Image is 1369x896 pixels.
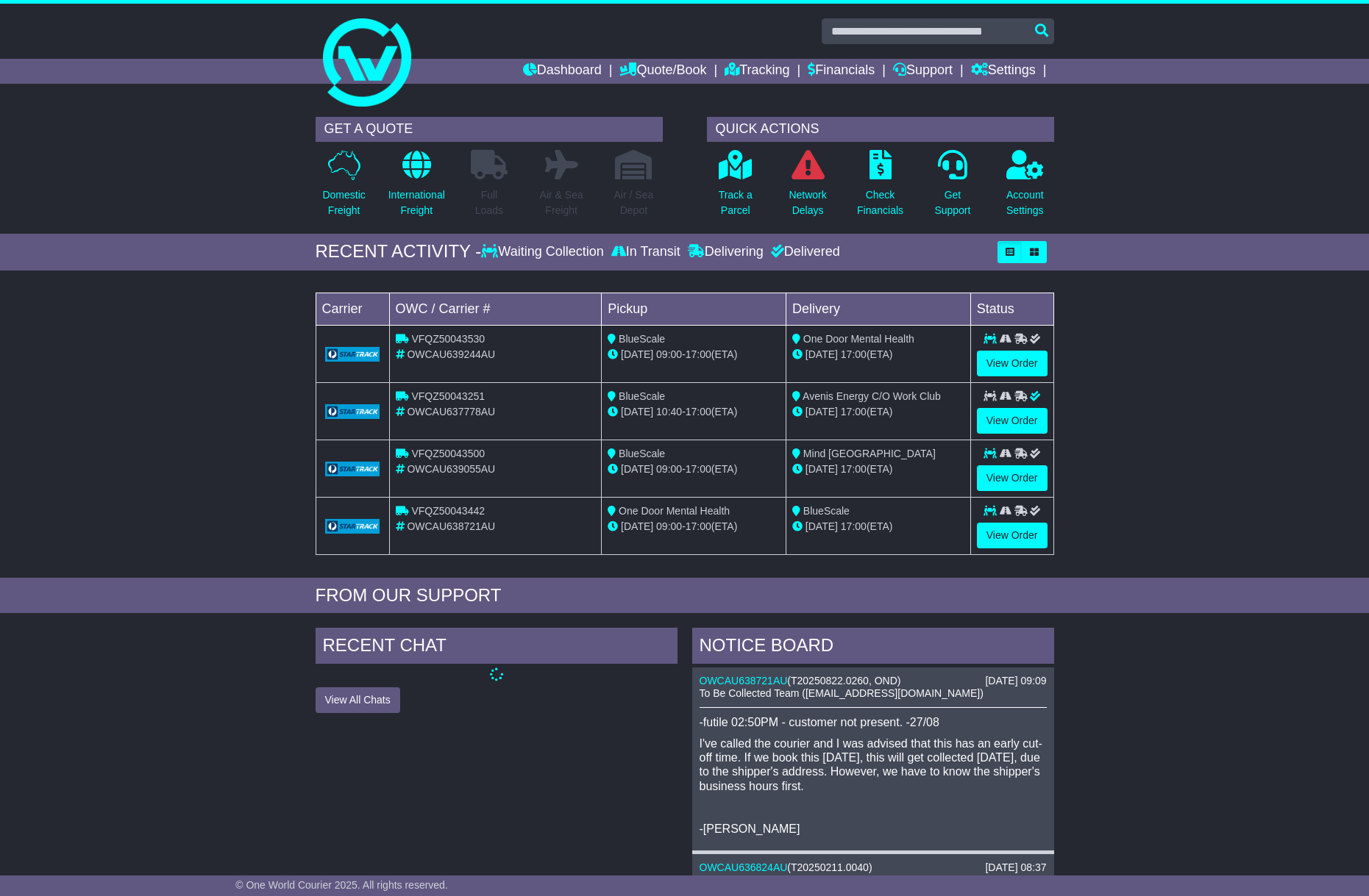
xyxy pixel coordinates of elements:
div: - (ETA) [608,404,780,420]
div: Delivering [684,244,767,260]
span: VFQZ50043251 [411,390,485,402]
p: Track a Parcel [719,187,753,218]
span: 17:00 [686,463,711,475]
a: CheckFinancials [856,149,904,226]
a: View Order [977,351,1048,376]
a: Support [893,59,953,84]
span: [DATE] [806,463,838,475]
div: RECENT CHAT [316,628,678,667]
img: GetCarrierServiceLogo [325,519,380,534]
div: ( ) [700,861,1047,874]
span: T20250211.0040 [791,861,869,873]
p: -[PERSON_NAME] [700,822,1047,836]
span: [DATE] [806,348,838,360]
a: Track aParcel [718,149,753,226]
img: GetCarrierServiceLogo [325,462,380,476]
span: 17:00 [841,348,867,360]
div: (ETA) [792,404,964,420]
span: [DATE] [806,406,838,417]
div: In Transit [608,244,684,260]
td: Pickup [602,293,786,325]
p: Full Loads [471,187,508,218]
a: Tracking [725,59,789,84]
div: [DATE] 08:37 [985,861,1046,874]
p: Account Settings [1006,187,1044,218]
span: BlueScale [803,505,850,517]
a: Quote/Book [619,59,706,84]
div: Waiting Collection [481,244,607,260]
span: One Door Mental Health [803,333,914,345]
a: DomesticFreight [321,149,366,226]
span: 17:00 [841,520,867,532]
a: View Order [977,408,1048,434]
div: - (ETA) [608,462,780,477]
div: QUICK ACTIONS [707,117,1054,142]
span: OWCAU637778AU [407,406,495,417]
span: 17:00 [686,406,711,417]
a: OWCAU638721AU [700,675,788,687]
span: BlueScale [619,448,665,459]
span: [DATE] [621,520,653,532]
div: - (ETA) [608,519,780,534]
div: (ETA) [792,519,964,534]
button: View All Chats [316,687,400,713]
p: Network Delays [789,187,826,218]
span: BlueScale [619,333,665,345]
span: T20250822.0260, OND [791,675,897,687]
span: Avenis Energy C/O Work Club [803,390,941,402]
a: GetSupport [934,149,971,226]
span: 17:00 [841,463,867,475]
span: © One World Courier 2025. All rights reserved. [235,879,448,891]
a: OWCAU636824AU [700,861,788,873]
a: View Order [977,465,1048,491]
img: GetCarrierServiceLogo [325,347,380,362]
span: To Be Collected Team ([EMAIL_ADDRESS][DOMAIN_NAME]) [700,687,984,699]
div: - (ETA) [608,347,780,362]
span: 09:00 [656,463,682,475]
div: NOTICE BOARD [692,628,1054,667]
a: Financials [808,59,875,84]
span: OWCAU639055AU [407,463,495,475]
div: GET A QUOTE [316,117,663,142]
td: OWC / Carrier # [389,293,602,325]
span: 09:00 [656,348,682,360]
td: Delivery [786,293,970,325]
a: View Order [977,523,1048,548]
p: -futile 02:50PM - customer not present. -27/08 [700,715,1047,729]
span: To Be Collected Team ([EMAIL_ADDRESS][DOMAIN_NAME]) [700,874,984,886]
td: Status [970,293,1053,325]
a: InternationalFreight [388,149,446,226]
span: [DATE] [621,463,653,475]
p: Get Support [934,187,970,218]
span: [DATE] [621,348,653,360]
span: One Door Mental Health [619,505,730,517]
div: RECENT ACTIVITY - [316,241,482,262]
p: Air / Sea Depot [614,187,654,218]
a: Settings [971,59,1036,84]
span: 10:40 [656,406,682,417]
span: 17:00 [686,520,711,532]
span: VFQZ50043530 [411,333,485,345]
span: OWCAU639244AU [407,348,495,360]
div: (ETA) [792,347,964,362]
td: Carrier [316,293,389,325]
p: Check Financials [857,187,903,218]
span: 17:00 [841,406,867,417]
img: GetCarrierServiceLogo [325,404,380,419]
p: I've called the courier and I was advised that this has an early cut-off time. If we book this [D... [700,736,1047,793]
div: [DATE] 09:09 [985,675,1046,687]
span: [DATE] [621,406,653,417]
div: (ETA) [792,462,964,477]
p: Domestic Freight [322,187,365,218]
span: Mind [GEOGRAPHIC_DATA] [803,448,936,459]
span: OWCAU638721AU [407,520,495,532]
div: Delivered [767,244,840,260]
div: ( ) [700,675,1047,687]
span: 17:00 [686,348,711,360]
a: AccountSettings [1006,149,1045,226]
a: Dashboard [523,59,602,84]
div: FROM OUR SUPPORT [316,585,1054,606]
span: [DATE] [806,520,838,532]
span: BlueScale [619,390,665,402]
span: VFQZ50043442 [411,505,485,517]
